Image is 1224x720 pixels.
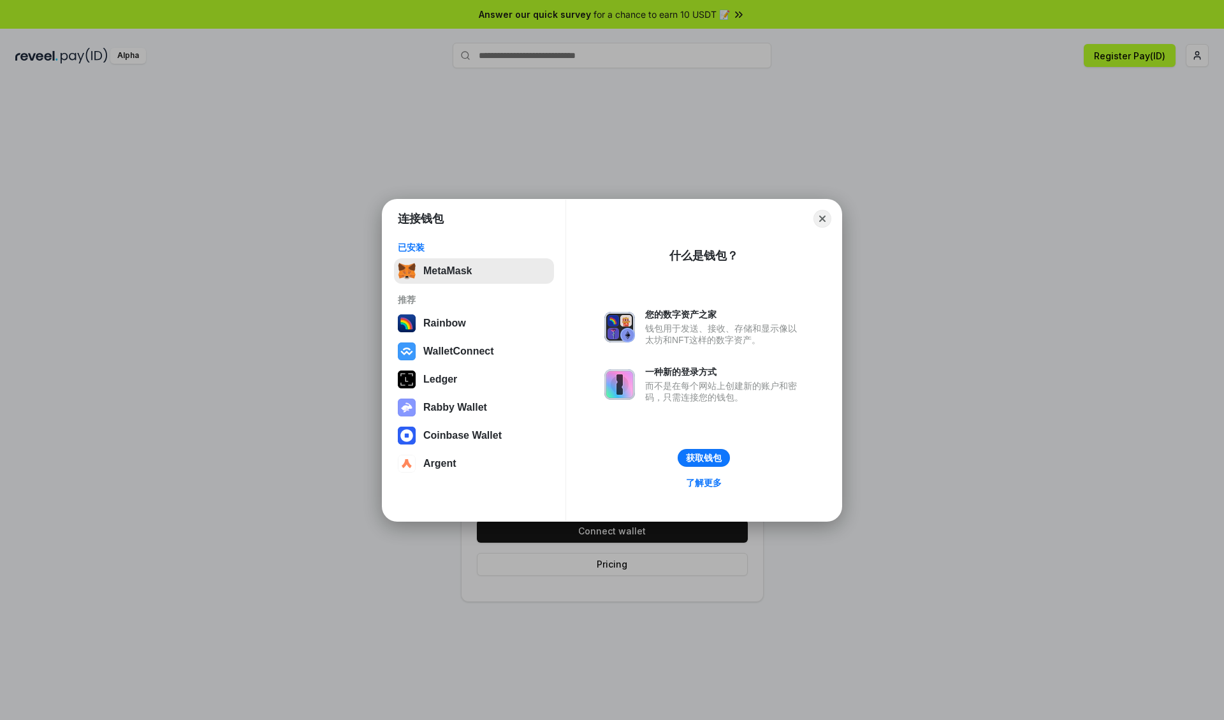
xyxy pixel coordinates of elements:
[686,477,722,489] div: 了解更多
[398,371,416,388] img: svg+xml,%3Csvg%20xmlns%3D%22http%3A%2F%2Fwww.w3.org%2F2000%2Fsvg%22%20width%3D%2228%22%20height%3...
[394,258,554,284] button: MetaMask
[645,323,803,346] div: 钱包用于发送、接收、存储和显示像以太坊和NFT这样的数字资产。
[423,318,466,329] div: Rainbow
[686,452,722,464] div: 获取钱包
[394,423,554,448] button: Coinbase Wallet
[645,309,803,320] div: 您的数字资产之家
[678,474,729,491] a: 了解更多
[398,427,416,444] img: svg+xml,%3Csvg%20width%3D%2228%22%20height%3D%2228%22%20viewBox%3D%220%200%2028%2028%22%20fill%3D...
[423,346,494,357] div: WalletConnect
[398,262,416,280] img: svg+xml,%3Csvg%20fill%3D%22none%22%20height%3D%2233%22%20viewBox%3D%220%200%2035%2033%22%20width%...
[645,380,803,403] div: 而不是在每个网站上创建新的账户和密码，只需连接您的钱包。
[398,211,444,226] h1: 连接钱包
[398,455,416,473] img: svg+xml,%3Csvg%20width%3D%2228%22%20height%3D%2228%22%20viewBox%3D%220%200%2028%2028%22%20fill%3D...
[678,449,730,467] button: 获取钱包
[398,342,416,360] img: svg+xml,%3Csvg%20width%3D%2228%22%20height%3D%2228%22%20viewBox%3D%220%200%2028%2028%22%20fill%3D...
[394,395,554,420] button: Rabby Wallet
[394,311,554,336] button: Rainbow
[813,210,831,228] button: Close
[423,458,456,469] div: Argent
[645,366,803,378] div: 一种新的登录方式
[423,402,487,413] div: Rabby Wallet
[398,399,416,416] img: svg+xml,%3Csvg%20xmlns%3D%22http%3A%2F%2Fwww.w3.org%2F2000%2Fsvg%22%20fill%3D%22none%22%20viewBox...
[398,242,550,253] div: 已安装
[423,374,457,385] div: Ledger
[394,339,554,364] button: WalletConnect
[394,451,554,476] button: Argent
[423,430,502,441] div: Coinbase Wallet
[604,369,635,400] img: svg+xml,%3Csvg%20xmlns%3D%22http%3A%2F%2Fwww.w3.org%2F2000%2Fsvg%22%20fill%3D%22none%22%20viewBox...
[604,312,635,342] img: svg+xml,%3Csvg%20xmlns%3D%22http%3A%2F%2Fwww.w3.org%2F2000%2Fsvg%22%20fill%3D%22none%22%20viewBox...
[394,367,554,392] button: Ledger
[669,248,738,263] div: 什么是钱包？
[398,294,550,305] div: 推荐
[398,314,416,332] img: svg+xml,%3Csvg%20width%3D%22120%22%20height%3D%22120%22%20viewBox%3D%220%200%20120%20120%22%20fil...
[423,265,472,277] div: MetaMask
